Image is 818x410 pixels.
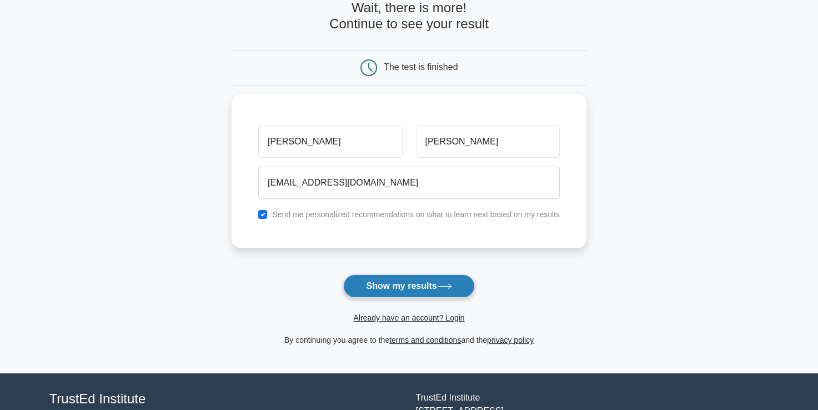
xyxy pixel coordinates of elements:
[258,126,402,158] input: First name
[258,167,560,199] input: Email
[416,126,560,158] input: Last name
[272,210,560,219] label: Send me personalized recommendations on what to learn next based on my results
[225,333,593,347] div: By continuing you agree to the and the
[353,313,464,322] a: Already have an account? Login
[389,336,461,344] a: terms and conditions
[343,274,474,298] button: Show my results
[49,391,403,407] h4: TrustEd Institute
[487,336,534,344] a: privacy policy
[384,62,458,72] div: The test is finished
